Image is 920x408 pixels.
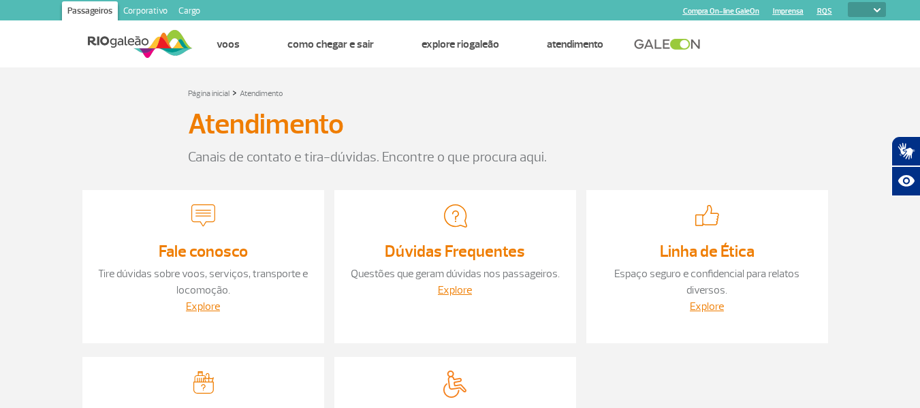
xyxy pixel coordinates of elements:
a: Explore [186,300,220,313]
a: Dúvidas Frequentes [385,241,525,262]
button: Abrir recursos assistivos. [891,166,920,196]
a: Compra On-line GaleOn [683,7,759,16]
h3: Atendimento [188,108,344,142]
a: Espaço seguro e confidencial para relatos diversos. [614,267,799,297]
button: Abrir tradutor de língua de sinais. [891,136,920,166]
a: Passageiros [62,1,118,23]
a: RQS [817,7,832,16]
a: Explore RIOgaleão [422,37,499,51]
p: Canais de contato e tira-dúvidas. Encontre o que procura aqui. [188,147,733,168]
a: > [232,84,237,100]
a: Atendimento [240,89,283,99]
a: Tire dúvidas sobre voos, serviços, transporte e locomoção. [98,267,308,297]
a: Como chegar e sair [287,37,374,51]
a: Imprensa [773,7,804,16]
a: Cargo [173,1,206,23]
a: Questões que geram dúvidas nos passageiros. [351,267,560,281]
a: Voos [217,37,240,51]
a: Explore [438,283,472,297]
a: Linha de Ética [660,241,755,262]
a: Corporativo [118,1,173,23]
a: Fale conosco [159,241,248,262]
a: Explore [690,300,724,313]
a: Atendimento [547,37,603,51]
div: Plugin de acessibilidade da Hand Talk. [891,136,920,196]
a: Página inicial [188,89,229,99]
